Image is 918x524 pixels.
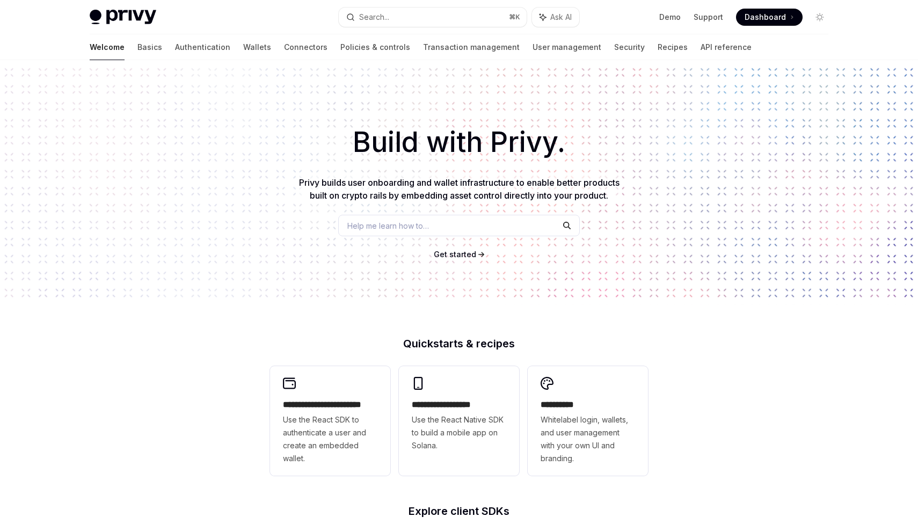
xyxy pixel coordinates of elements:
span: Get started [434,250,476,259]
div: Search... [359,11,389,24]
a: Welcome [90,34,125,60]
a: Transaction management [423,34,520,60]
span: Use the React SDK to authenticate a user and create an embedded wallet. [283,413,377,465]
span: Use the React Native SDK to build a mobile app on Solana. [412,413,506,452]
a: Wallets [243,34,271,60]
a: Connectors [284,34,327,60]
button: Ask AI [532,8,579,27]
h2: Explore client SDKs [270,506,648,516]
h2: Quickstarts & recipes [270,338,648,349]
a: Demo [659,12,681,23]
a: User management [533,34,601,60]
button: Toggle dark mode [811,9,828,26]
a: **** *****Whitelabel login, wallets, and user management with your own UI and branding. [528,366,648,476]
span: Dashboard [745,12,786,23]
span: ⌘ K [509,13,520,21]
a: Get started [434,249,476,260]
h1: Build with Privy. [17,121,901,163]
a: **** **** **** ***Use the React Native SDK to build a mobile app on Solana. [399,366,519,476]
a: Dashboard [736,9,803,26]
a: Policies & controls [340,34,410,60]
span: Whitelabel login, wallets, and user management with your own UI and branding. [541,413,635,465]
a: Authentication [175,34,230,60]
a: Basics [137,34,162,60]
a: API reference [701,34,752,60]
a: Support [694,12,723,23]
a: Security [614,34,645,60]
img: light logo [90,10,156,25]
span: Help me learn how to… [347,220,429,231]
span: Ask AI [550,12,572,23]
button: Search...⌘K [339,8,527,27]
span: Privy builds user onboarding and wallet infrastructure to enable better products built on crypto ... [299,177,620,201]
a: Recipes [658,34,688,60]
